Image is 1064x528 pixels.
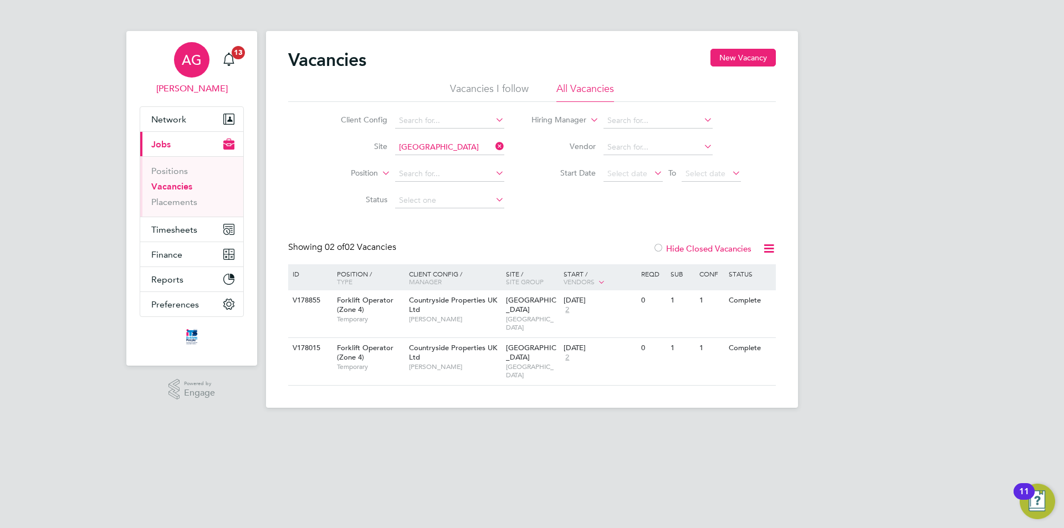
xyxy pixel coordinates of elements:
[506,343,556,362] span: [GEOGRAPHIC_DATA]
[409,343,497,362] span: Countryside Properties UK Ltd
[532,141,596,151] label: Vendor
[325,242,396,253] span: 02 Vacancies
[337,343,393,362] span: Forklift Operator (Zone 4)
[726,290,774,311] div: Complete
[151,249,182,260] span: Finance
[151,166,188,176] a: Positions
[395,166,504,182] input: Search for...
[151,274,183,285] span: Reports
[564,296,636,305] div: [DATE]
[140,42,244,95] a: AG[PERSON_NAME]
[726,264,774,283] div: Status
[151,139,171,150] span: Jobs
[406,264,503,291] div: Client Config /
[184,388,215,398] span: Engage
[668,290,697,311] div: 1
[556,82,614,102] li: All Vacancies
[151,197,197,207] a: Placements
[140,107,243,131] button: Network
[506,295,556,314] span: [GEOGRAPHIC_DATA]
[290,264,329,283] div: ID
[450,82,529,102] li: Vacancies I follow
[1019,491,1029,506] div: 11
[151,299,199,310] span: Preferences
[140,156,243,217] div: Jobs
[288,49,366,71] h2: Vacancies
[232,46,245,59] span: 13
[290,290,329,311] div: V178855
[314,168,378,179] label: Position
[290,338,329,358] div: V178015
[409,295,497,314] span: Countryside Properties UK Ltd
[395,140,504,155] input: Search for...
[140,132,243,156] button: Jobs
[329,264,406,291] div: Position /
[337,315,403,324] span: Temporary
[697,264,725,283] div: Conf
[409,362,500,371] span: [PERSON_NAME]
[151,181,192,192] a: Vacancies
[140,217,243,242] button: Timesheets
[726,338,774,358] div: Complete
[1020,484,1055,519] button: Open Resource Center, 11 new notifications
[168,379,216,400] a: Powered byEngage
[506,277,544,286] span: Site Group
[218,42,240,78] a: 13
[638,290,667,311] div: 0
[184,328,199,346] img: itsconstruction-logo-retina.png
[140,267,243,291] button: Reports
[564,305,571,315] span: 2
[182,53,202,67] span: AG
[126,31,257,366] nav: Main navigation
[395,193,504,208] input: Select one
[638,264,667,283] div: Reqd
[532,168,596,178] label: Start Date
[561,264,638,292] div: Start /
[603,140,713,155] input: Search for...
[324,141,387,151] label: Site
[665,166,679,180] span: To
[409,277,442,286] span: Manager
[564,353,571,362] span: 2
[653,243,751,254] label: Hide Closed Vacancies
[506,362,559,380] span: [GEOGRAPHIC_DATA]
[337,362,403,371] span: Temporary
[288,242,398,253] div: Showing
[564,277,595,286] span: Vendors
[140,328,244,346] a: Go to home page
[324,194,387,204] label: Status
[607,168,647,178] span: Select date
[337,277,352,286] span: Type
[686,168,725,178] span: Select date
[140,292,243,316] button: Preferences
[324,115,387,125] label: Client Config
[151,224,197,235] span: Timesheets
[337,295,393,314] span: Forklift Operator (Zone 4)
[506,315,559,332] span: [GEOGRAPHIC_DATA]
[710,49,776,66] button: New Vacancy
[564,344,636,353] div: [DATE]
[697,290,725,311] div: 1
[409,315,500,324] span: [PERSON_NAME]
[140,82,244,95] span: Andy Graham
[697,338,725,358] div: 1
[395,113,504,129] input: Search for...
[503,264,561,291] div: Site /
[603,113,713,129] input: Search for...
[668,264,697,283] div: Sub
[638,338,667,358] div: 0
[325,242,345,253] span: 02 of
[668,338,697,358] div: 1
[184,379,215,388] span: Powered by
[151,114,186,125] span: Network
[523,115,586,126] label: Hiring Manager
[140,242,243,266] button: Finance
